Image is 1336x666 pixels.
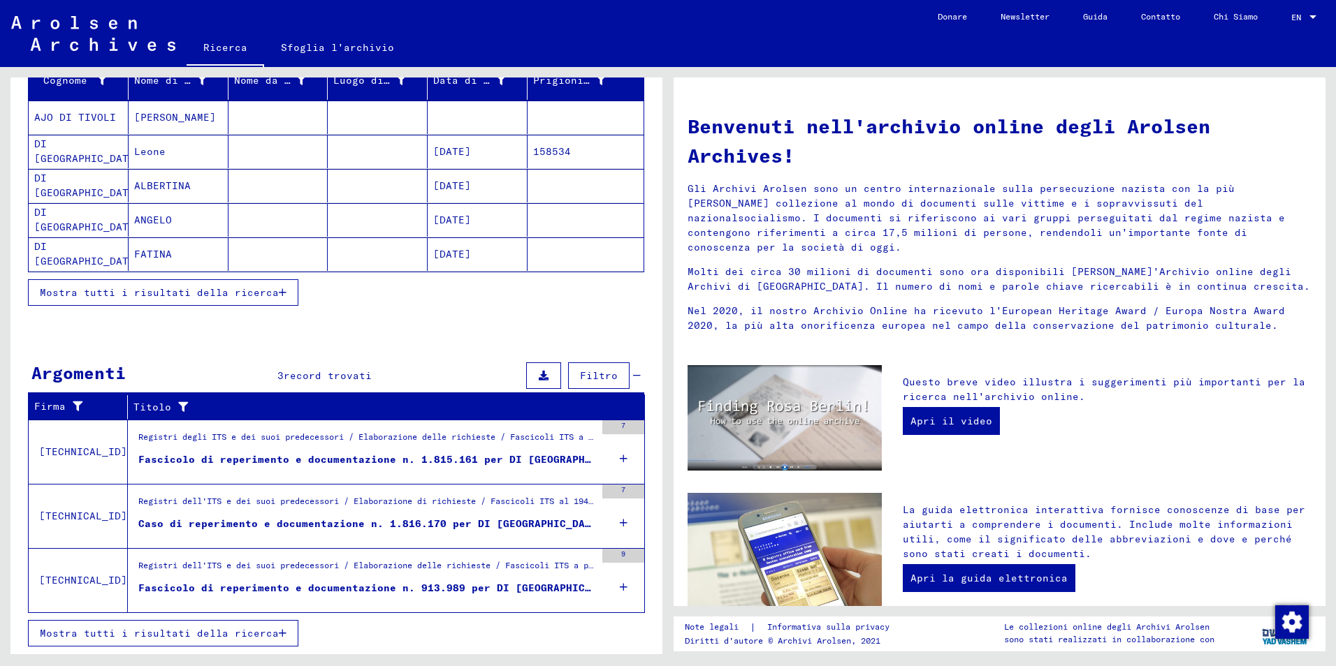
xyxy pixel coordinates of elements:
[685,620,750,635] a: Note legali
[34,399,66,414] font: Firma
[134,74,241,87] font: Nome di battesimo
[40,627,279,639] span: Mostra tutti i risultati della ricerca
[428,169,528,202] mat-cell: [DATE]
[138,517,595,531] div: Caso di reperimento e documentazione n. 1.816.170 per DI [GEOGRAPHIC_DATA], [PERSON_NAME] nato il...
[580,369,618,382] span: Filtro
[28,279,298,306] button: Mostra tutti i risultati della ricerca
[129,101,228,134] mat-cell: [PERSON_NAME]
[1259,616,1312,651] img: yv_logo.png
[688,112,1312,170] h1: Benvenuti nell'archivio online degli Arolsen Archives!
[1004,621,1214,633] p: Le collezioni online degli Archivi Arolsen
[29,61,129,100] mat-header-cell: Last Name
[688,493,882,622] img: eguide.jpg
[1291,13,1307,22] span: EN
[29,237,129,271] mat-cell: DI [GEOGRAPHIC_DATA]
[40,286,279,299] span: Mostra tutti i risultati della ricerca
[187,31,264,67] a: Ricerca
[428,237,528,271] mat-cell: [DATE]
[685,635,906,647] p: Diritti d'autore © Archivi Arolsen, 2021
[428,203,528,237] mat-cell: [DATE]
[756,620,906,635] a: Informativa sulla privacy
[133,400,171,415] font: Titolo
[750,620,756,635] font: |
[328,61,428,100] mat-header-cell: Place of Birth
[129,61,228,100] mat-header-cell: First Name
[228,61,328,100] mat-header-cell: Maiden Name
[903,407,1000,435] a: Apri il video
[29,203,129,237] mat-cell: DI [GEOGRAPHIC_DATA]
[31,360,126,385] div: Argomenti
[43,74,87,87] font: Cognome
[138,452,595,467] div: Fascicolo di reperimento e documentazione n. 1.815.161 per DI [GEOGRAPHIC_DATA], MARCO nato il [D...
[129,135,228,168] mat-cell: Leone
[29,101,129,134] mat-cell: AJO DI TIVOLI
[29,420,128,484] td: [TECHNICAL_ID]
[29,135,129,168] mat-cell: DI [GEOGRAPHIC_DATA]
[528,61,644,100] mat-header-cell: Prisoner #
[903,564,1075,592] a: Apri la guida elettronica
[1275,605,1309,639] img: Modifica consenso
[433,69,527,91] div: Data di nascita
[234,74,322,87] font: Nome da nubile
[129,237,228,271] mat-cell: FATINA
[903,375,1312,404] p: Questo breve video illustra i suggerimenti più importanti per la ricerca nell'archivio online.
[688,265,1312,294] p: Molti dei circa 30 milioni di documenti sono ora disponibili [PERSON_NAME]'Archivio online degli ...
[129,203,228,237] mat-cell: ANGELO
[138,495,595,515] div: Registri dell'ITS e dei suoi predecessori / Elaborazione di richieste / Fascicoli ITS al 1947 / A...
[129,169,228,202] mat-cell: ALBERTINA
[1275,605,1308,638] div: Modifica consenso
[29,169,129,202] mat-cell: DI [GEOGRAPHIC_DATA]
[134,69,228,91] div: Nome di battesimo
[29,548,128,612] td: [TECHNICAL_ID]
[333,74,434,87] font: Luogo di nascita
[433,74,528,87] font: Data di nascita
[11,16,175,51] img: Arolsen_neg.svg
[428,135,528,168] mat-cell: [DATE]
[602,549,644,563] div: 9
[533,74,615,87] font: Prigioniero #
[568,362,630,389] button: Filtro
[234,69,328,91] div: Nome da nubile
[34,69,128,91] div: Cognome
[602,484,644,498] div: 7
[284,369,372,382] span: record trovati
[34,396,127,418] div: Firma
[688,304,1312,333] p: Nel 2020, il nostro Archivio Online ha ricevuto l'European Heritage Award / Europa Nostra Award 2...
[138,581,595,595] div: Fascicolo di reperimento e documentazione n. 913.989 per DI [GEOGRAPHIC_DATA], GEMINA nato l'08.1898
[333,69,427,91] div: Luogo di nascita
[903,503,1312,561] p: La guida elettronica interattiva fornisce conoscenze di base per aiutarti a comprendere i documen...
[138,431,595,450] div: Registri degli ITS e dei suoi predecessori / Elaborazione delle richieste / Fascicoli ITS a parti...
[277,369,284,382] span: 3
[29,484,128,548] td: [TECHNICAL_ID]
[1004,633,1214,646] p: sono stati realizzati in collaborazione con
[688,365,882,471] img: video.jpg
[133,396,627,418] div: Titolo
[688,182,1312,255] p: Gli Archivi Arolsen sono un centro internazionale sulla persecuzione nazista con la più [PERSON_N...
[428,61,528,100] mat-header-cell: Date of Birth
[28,620,298,646] button: Mostra tutti i risultati della ricerca
[533,69,627,91] div: Prigioniero #
[264,31,411,64] a: Sfoglia l'archivio
[138,559,595,579] div: Registri dell'ITS e dei suoi predecessori / Elaborazione delle richieste / Fascicoli ITS a partir...
[528,135,644,168] mat-cell: 158534
[602,420,644,434] div: 7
